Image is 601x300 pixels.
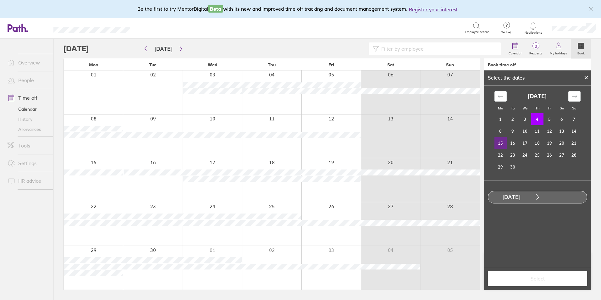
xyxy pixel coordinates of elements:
[548,106,551,110] small: Fr
[3,56,53,69] a: Overview
[505,39,526,59] a: Calendar
[379,43,497,55] input: Filter by employee
[3,74,53,86] a: People
[526,39,546,59] a: 0Requests
[519,149,531,161] td: Choose Wednesday, September 24, 2025 as your check-out date. It’s available.
[268,62,276,67] span: Thu
[147,25,163,31] div: Search
[568,125,580,137] td: Choose Sunday, September 14, 2025 as your check-out date. It’s available.
[409,6,458,13] button: Register your interest
[89,62,98,67] span: Mon
[488,86,587,181] div: Calendar
[496,31,517,34] span: Get help
[507,149,519,161] td: Choose Tuesday, September 23, 2025 as your check-out date. It’s available.
[494,91,507,102] div: Move backward to switch to the previous month.
[528,93,547,100] strong: [DATE]
[387,62,394,67] span: Sat
[568,137,580,149] td: Choose Sunday, September 21, 2025 as your check-out date. It’s available.
[535,106,539,110] small: Th
[3,124,53,134] a: Allowances
[571,39,591,59] a: Book
[560,106,564,110] small: Sa
[149,62,157,67] span: Tue
[574,50,588,55] label: Book
[543,113,556,125] td: Choose Friday, September 5, 2025 as your check-out date. It’s available.
[3,157,53,169] a: Settings
[137,5,464,13] div: Be the first to try MentorDigital with its new and improved time off tracking and document manage...
[523,106,527,110] small: We
[568,91,581,102] div: Move forward to switch to the next month.
[446,62,454,67] span: Sun
[507,137,519,149] td: Choose Tuesday, September 16, 2025 as your check-out date. It’s available.
[531,125,543,137] td: Choose Thursday, September 11, 2025 as your check-out date. It’s available.
[543,149,556,161] td: Choose Friday, September 26, 2025 as your check-out date. It’s available.
[208,62,217,67] span: Wed
[488,62,516,67] div: Book time off
[3,114,53,124] a: History
[488,194,535,201] div: [DATE]
[556,125,568,137] td: Choose Saturday, September 13, 2025 as your check-out date. It’s available.
[484,75,528,81] div: Select the dates
[519,137,531,149] td: Choose Wednesday, September 17, 2025 as your check-out date. It’s available.
[511,106,515,110] small: Tu
[505,50,526,55] label: Calendar
[519,125,531,137] td: Choose Wednesday, September 10, 2025 as your check-out date. It’s available.
[3,92,53,104] a: Time off
[556,113,568,125] td: Choose Saturday, September 6, 2025 as your check-out date. It’s available.
[494,125,507,137] td: Choose Monday, September 8, 2025 as your check-out date. It’s available.
[572,106,576,110] small: Su
[531,113,543,125] td: Selected as start date. Thursday, September 4, 2025
[546,50,571,55] label: My holidays
[556,149,568,161] td: Choose Saturday, September 27, 2025 as your check-out date. It’s available.
[150,44,177,54] button: [DATE]
[507,113,519,125] td: Choose Tuesday, September 2, 2025 as your check-out date. It’s available.
[526,44,546,49] span: 0
[556,137,568,149] td: Choose Saturday, September 20, 2025 as your check-out date. It’s available.
[543,137,556,149] td: Choose Friday, September 19, 2025 as your check-out date. It’s available.
[3,175,53,187] a: HR advice
[494,149,507,161] td: Choose Monday, September 22, 2025 as your check-out date. It’s available.
[526,50,546,55] label: Requests
[546,39,571,59] a: My holidays
[488,271,587,286] button: Select
[328,62,334,67] span: Fri
[208,5,223,13] span: Beta
[498,106,503,110] small: Mo
[3,139,53,152] a: Tools
[494,161,507,173] td: Choose Monday, September 29, 2025 as your check-out date. It’s available.
[568,113,580,125] td: Choose Sunday, September 7, 2025 as your check-out date. It’s available.
[543,125,556,137] td: Choose Friday, September 12, 2025 as your check-out date. It’s available.
[531,149,543,161] td: Choose Thursday, September 25, 2025 as your check-out date. It’s available.
[3,104,53,114] a: Calendar
[523,31,543,35] span: Notifications
[531,137,543,149] td: Choose Thursday, September 18, 2025 as your check-out date. It’s available.
[523,21,543,35] a: Notifications
[465,30,489,34] span: Employee search
[568,149,580,161] td: Choose Sunday, September 28, 2025 as your check-out date. It’s available.
[507,161,519,173] td: Choose Tuesday, September 30, 2025 as your check-out date. It’s available.
[519,113,531,125] td: Choose Wednesday, September 3, 2025 as your check-out date. It’s available.
[492,276,583,281] span: Select
[507,125,519,137] td: Choose Tuesday, September 9, 2025 as your check-out date. It’s available.
[494,113,507,125] td: Choose Monday, September 1, 2025 as your check-out date. It’s available.
[494,137,507,149] td: Choose Monday, September 15, 2025 as your check-out date. It’s available.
